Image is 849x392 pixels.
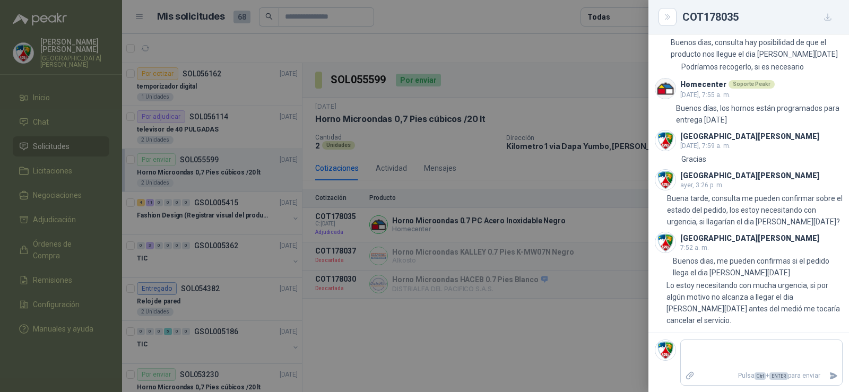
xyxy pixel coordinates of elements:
[673,255,843,278] p: Buenos dias, me pueden confirmas si el pedido llega el dia [PERSON_NAME][DATE]
[655,170,675,190] img: Company Logo
[680,134,819,140] h3: [GEOGRAPHIC_DATA][PERSON_NAME]
[655,232,675,252] img: Company Logo
[755,372,766,380] span: Ctrl
[681,61,804,73] p: Podríamos recogerlo, si es necesario
[680,244,709,251] span: 7:52 a. m.
[681,367,699,385] label: Adjuntar archivos
[666,280,843,326] p: Lo estoy necesitando con mucha urgencia, si por algún motivo no alcanza a llegar el dia [PERSON_N...
[680,142,731,150] span: [DATE], 7:59 a. m.
[699,367,825,385] p: Pulsa + para enviar
[655,340,675,360] img: Company Logo
[729,80,775,89] div: Soporte Peakr
[681,153,706,165] p: Gracias
[676,102,843,126] p: Buenos días, los hornos están programados para entrega [DATE]
[655,79,675,99] img: Company Logo
[825,367,842,385] button: Enviar
[667,193,843,228] p: Buena tarde, consulta me pueden confirmar sobre el estado del pedido, los estoy necesitando con u...
[680,236,819,241] h3: [GEOGRAPHIC_DATA][PERSON_NAME]
[680,91,731,99] span: [DATE], 7:55 a. m.
[682,8,836,25] div: COT178035
[680,82,726,88] h3: Homecenter
[680,173,819,179] h3: [GEOGRAPHIC_DATA][PERSON_NAME]
[671,37,843,60] p: Buenos dias, consulta hay posibilidad de que el producto nos llegue el dia [PERSON_NAME][DATE]
[680,181,724,189] span: ayer, 3:26 p. m.
[769,372,788,380] span: ENTER
[655,130,675,151] img: Company Logo
[661,11,674,23] button: Close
